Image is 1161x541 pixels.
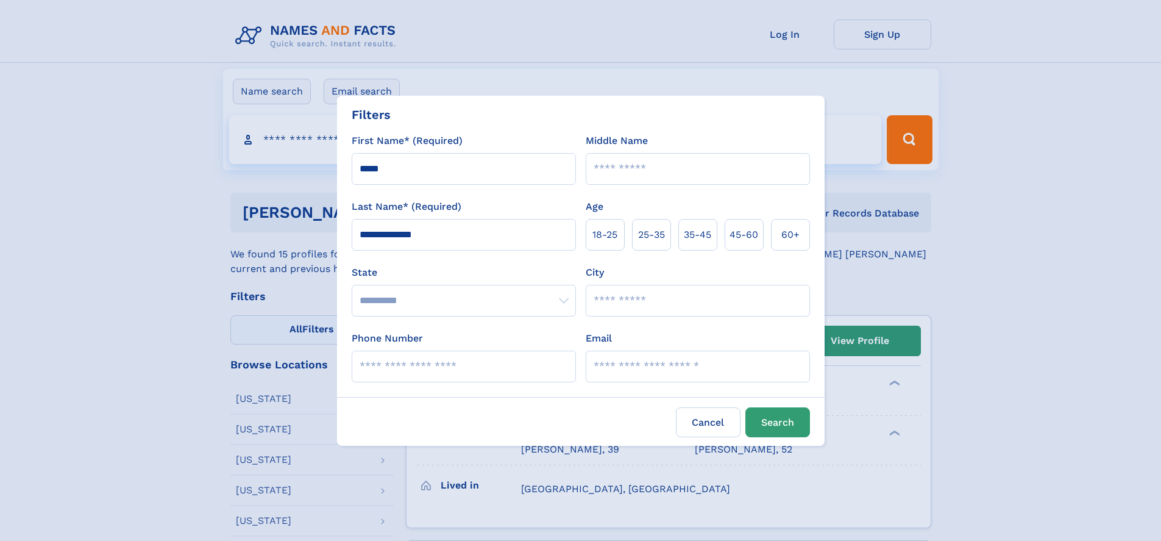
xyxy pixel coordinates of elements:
[352,199,461,214] label: Last Name* (Required)
[352,106,391,124] div: Filters
[586,134,648,148] label: Middle Name
[586,331,612,346] label: Email
[352,331,423,346] label: Phone Number
[781,228,800,242] span: 60+
[684,228,711,242] span: 35‑45
[352,265,576,280] label: State
[586,199,603,214] label: Age
[352,134,463,148] label: First Name* (Required)
[592,228,617,242] span: 18‑25
[730,228,758,242] span: 45‑60
[676,407,740,437] label: Cancel
[745,407,810,437] button: Search
[586,265,604,280] label: City
[638,228,665,242] span: 25‑35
